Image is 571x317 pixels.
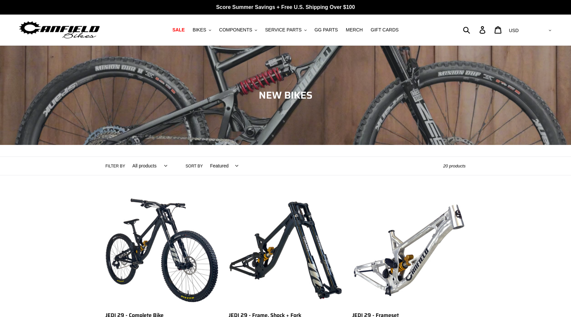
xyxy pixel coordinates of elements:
span: SERVICE PARTS [265,27,301,33]
span: GG PARTS [315,27,338,33]
a: SALE [169,25,188,34]
a: GIFT CARDS [367,25,402,34]
button: COMPONENTS [216,25,260,34]
input: Search [467,23,483,37]
span: SALE [172,27,185,33]
img: Canfield Bikes [18,20,101,40]
span: GIFT CARDS [371,27,399,33]
span: COMPONENTS [219,27,252,33]
label: Sort by [186,163,203,169]
span: MERCH [346,27,363,33]
a: MERCH [343,25,366,34]
label: Filter by [105,163,125,169]
span: 20 products [443,163,466,168]
button: SERVICE PARTS [262,25,310,34]
a: GG PARTS [311,25,341,34]
button: BIKES [189,25,214,34]
span: NEW BIKES [259,87,313,103]
span: BIKES [193,27,206,33]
